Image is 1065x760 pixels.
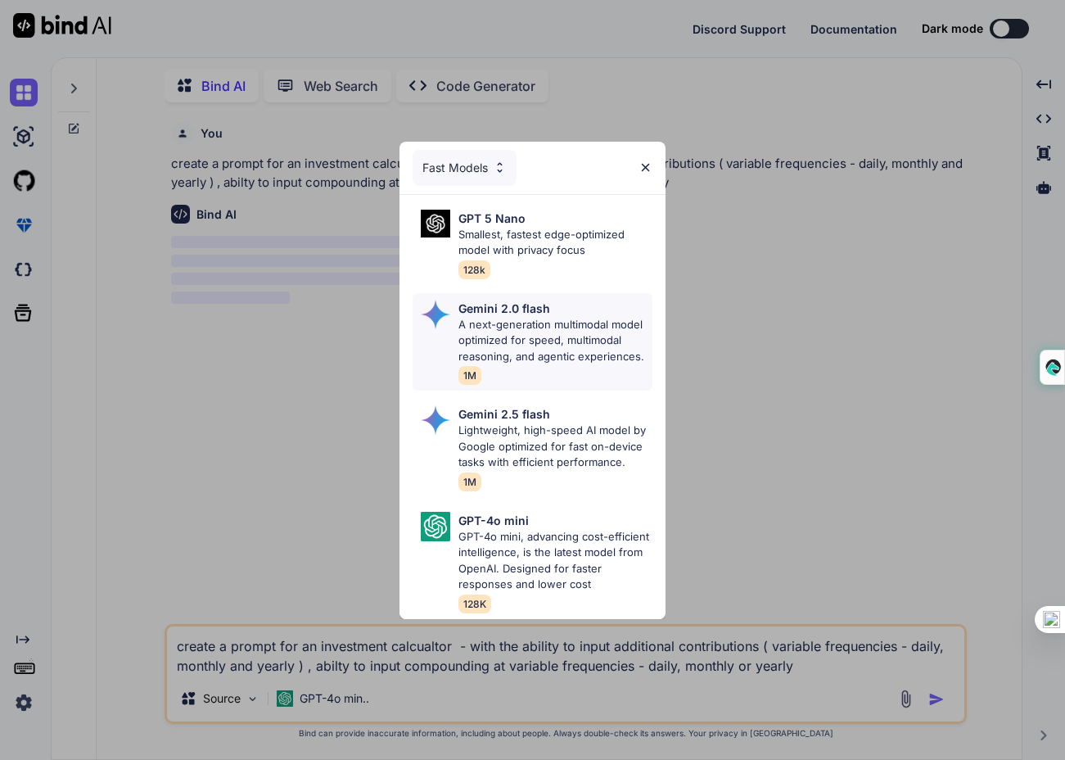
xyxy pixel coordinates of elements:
p: Gemini 2.0 flash [458,300,550,317]
p: GPT-4o mini [458,512,529,529]
span: 1M [458,473,481,491]
img: Pick Models [493,161,507,174]
img: one_i.png [1043,611,1060,628]
img: Pick Models [421,300,450,329]
img: Pick Models [421,210,450,238]
span: 128k [458,260,490,279]
span: 1M [458,366,481,385]
p: Smallest, fastest edge-optimized model with privacy focus [458,227,652,259]
img: Pick Models [421,405,450,435]
p: Gemini 2.5 flash [458,405,550,423]
p: GPT-4o mini, advancing cost-efficient intelligence, is the latest model from OpenAI. Designed for... [458,529,652,593]
div: Fast Models [413,150,517,186]
p: GPT 5 Nano [458,210,526,227]
img: close [639,161,652,174]
span: 128K [458,595,491,613]
p: A next-generation multimodal model optimized for speed, multimodal reasoning, and agentic experie... [458,317,652,365]
p: Lightweight, high-speed AI model by Google optimized for fast on-device tasks with efficient perf... [458,423,652,471]
img: Pick Models [421,512,450,541]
